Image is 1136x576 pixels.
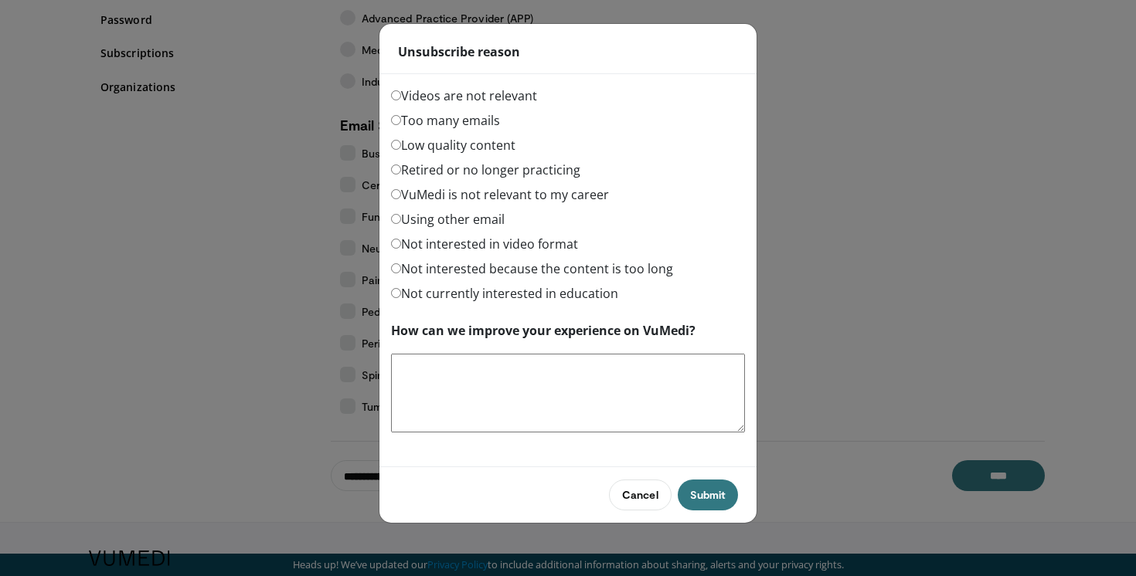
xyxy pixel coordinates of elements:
[391,210,505,229] label: Using other email
[391,321,696,340] label: How can we improve your experience on VuMedi?
[391,90,401,100] input: Videos are not relevant
[391,161,580,179] label: Retired or no longer practicing
[398,42,520,61] strong: Unsubscribe reason
[391,189,401,199] input: VuMedi is not relevant to my career
[391,111,500,130] label: Too many emails
[609,479,671,510] button: Cancel
[391,136,515,154] label: Low quality content
[391,288,401,298] input: Not currently interested in education
[391,284,618,303] label: Not currently interested in education
[391,140,401,150] input: Low quality content
[391,235,578,253] label: Not interested in video format
[391,86,537,105] label: Videos are not relevant
[391,263,401,273] input: Not interested because the content is too long
[391,259,673,278] label: Not interested because the content is too long
[391,214,401,224] input: Using other email
[391,239,401,249] input: Not interested in video format
[391,164,401,174] input: Retired or no longer practicing
[678,479,738,510] button: Submit
[391,115,401,125] input: Too many emails
[391,185,609,204] label: VuMedi is not relevant to my career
